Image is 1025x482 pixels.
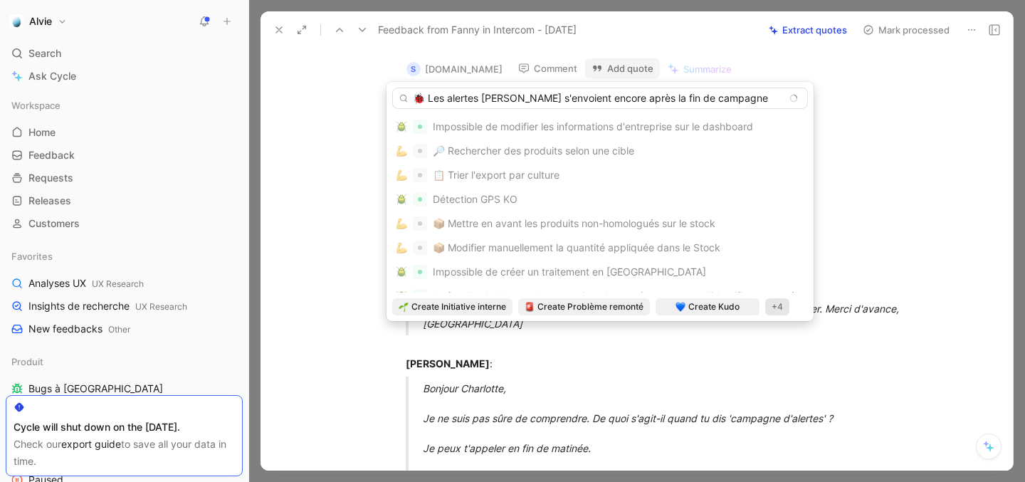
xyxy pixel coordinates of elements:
span: Impossible de créer un traitement en [GEOGRAPHIC_DATA] [433,266,706,278]
img: 🪲 [396,194,407,205]
span: 🔎 Rechercher des produits selon une cible [433,145,634,157]
span: Create Kudo [688,300,740,314]
img: 💙 [676,302,685,312]
img: 💪 [396,145,407,157]
span: 📦 Modifier manuellement la quantité appliquée dans le Stock [433,241,720,253]
img: 🪲 [396,121,407,132]
img: 💪 [396,242,407,253]
span: Create Problème remonté [537,300,643,314]
img: 🪲 [396,266,407,278]
img: 🌱 [399,302,409,312]
div: +4 [765,298,789,315]
span: 📦 Mettre en avant les produits non-homologués sur le stock [433,217,715,229]
span: Le feedback d'erreur de connexion n'apparaît pas en cas d'identifiants erronés [433,290,800,302]
span: Create Initiative interne [411,300,506,314]
span: 📋 Trier l'export par culture [433,169,559,181]
img: 💪 [396,169,407,181]
img: 🪲 [396,290,407,302]
span: Détection GPS KO [433,193,517,205]
span: Impossible de modifier les informations d'entreprise sur le dashboard [433,120,753,132]
img: 🚨 [525,302,535,312]
input: Search initiative interne, problème remonté, kudo, idée remontée, bug, dev or insight de recherche [392,88,808,109]
img: 💪 [396,218,407,229]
